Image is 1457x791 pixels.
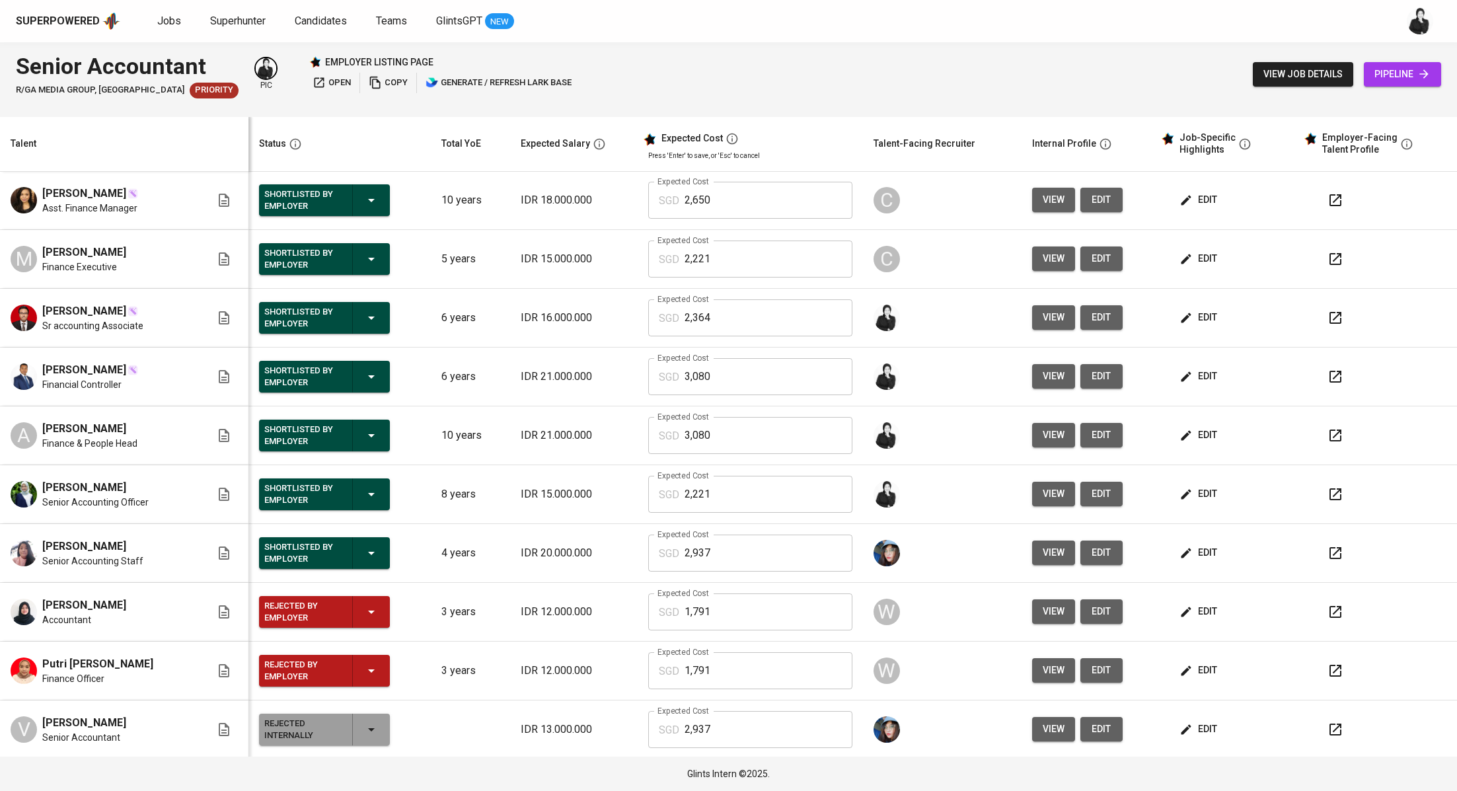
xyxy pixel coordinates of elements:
[42,715,126,731] span: [PERSON_NAME]
[521,428,627,443] p: IDR 21.000.000
[1032,188,1075,212] button: view
[259,478,390,510] button: Shortlisted by Employer
[259,420,390,451] button: Shortlisted by Employer
[441,428,500,443] p: 10 years
[11,187,37,213] img: Rianti Hutapea
[11,716,37,743] div: V
[1263,66,1343,83] span: view job details
[659,487,679,503] p: SGD
[1091,192,1112,208] span: edit
[1091,427,1112,443] span: edit
[1032,599,1075,624] button: view
[264,186,342,215] div: Shortlisted by Employer
[264,303,342,332] div: Shortlisted by Employer
[254,57,278,91] div: pic
[1080,658,1123,683] button: edit
[376,13,410,30] a: Teams
[11,658,37,684] img: Putri Febri Yandita
[441,251,500,267] p: 5 years
[1032,658,1075,683] button: view
[42,378,122,391] span: Financial Controller
[1043,309,1065,326] span: view
[1091,250,1112,267] span: edit
[42,202,137,215] span: Asst. Finance Manager
[11,481,37,508] img: Caterina Sarlita Putri
[1177,599,1222,624] button: edit
[11,599,37,625] img: Fitriani Rahayu
[264,362,342,391] div: Shortlisted by Employer
[521,486,627,502] p: IDR 15.000.000
[376,15,407,27] span: Teams
[42,672,104,685] span: Finance Officer
[1177,541,1222,565] button: edit
[325,56,433,69] p: employer listing page
[1043,250,1065,267] span: view
[1091,368,1112,385] span: edit
[1080,423,1123,447] a: edit
[11,246,37,272] div: M
[1043,545,1065,561] span: view
[521,135,590,152] div: Expected Salary
[259,184,390,216] button: Shortlisted by Employer
[264,656,342,685] div: Rejected by Employer
[259,714,390,745] button: Rejected Internally
[436,15,482,27] span: GlintsGPT
[11,363,37,390] img: Erlando Simanjuntak
[521,545,627,561] p: IDR 20.000.000
[1080,305,1123,330] button: edit
[1182,250,1217,267] span: edit
[874,187,900,213] div: C
[264,480,342,509] div: Shortlisted by Employer
[11,540,37,566] img: Shevin Winarta
[42,260,117,274] span: Finance Executive
[521,369,627,385] p: IDR 21.000.000
[661,133,723,145] div: Expected Cost
[1177,188,1222,212] button: edit
[874,540,900,566] img: diazagista@glints.com
[441,545,500,561] p: 4 years
[521,251,627,267] p: IDR 15.000.000
[1091,309,1112,326] span: edit
[16,14,100,29] div: Superpowered
[659,722,679,738] p: SGD
[441,663,500,679] p: 3 years
[42,496,149,509] span: Senior Accounting Officer
[1080,541,1123,565] button: edit
[1177,482,1222,506] button: edit
[1080,599,1123,624] a: edit
[1043,486,1065,502] span: view
[1032,246,1075,271] button: view
[1032,717,1075,741] button: view
[521,722,627,737] p: IDR 13.000.000
[441,310,500,326] p: 6 years
[42,319,143,332] span: Sr accounting Associate
[1253,62,1353,87] button: view job details
[1032,541,1075,565] button: view
[1407,8,1433,34] img: medwi@glints.com
[157,13,184,30] a: Jobs
[1182,368,1217,385] span: edit
[659,663,679,679] p: SGD
[42,731,120,744] span: Senior Accountant
[264,421,342,450] div: Shortlisted by Employer
[643,133,656,146] img: glints_star.svg
[874,422,900,449] img: medwi@glints.com
[659,252,679,268] p: SGD
[259,135,286,152] div: Status
[11,305,37,331] img: Andika Wiro Utomo
[441,486,500,502] p: 8 years
[1080,188,1123,212] button: edit
[1179,132,1236,155] div: Job-Specific Highlights
[259,243,390,275] button: Shortlisted by Employer
[259,655,390,687] button: Rejected by Employer
[1182,427,1217,443] span: edit
[190,84,239,96] span: Priority
[485,15,514,28] span: NEW
[42,554,143,568] span: Senior Accounting Staff
[210,15,266,27] span: Superhunter
[1091,721,1112,737] span: edit
[659,605,679,621] p: SGD
[11,422,37,449] div: A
